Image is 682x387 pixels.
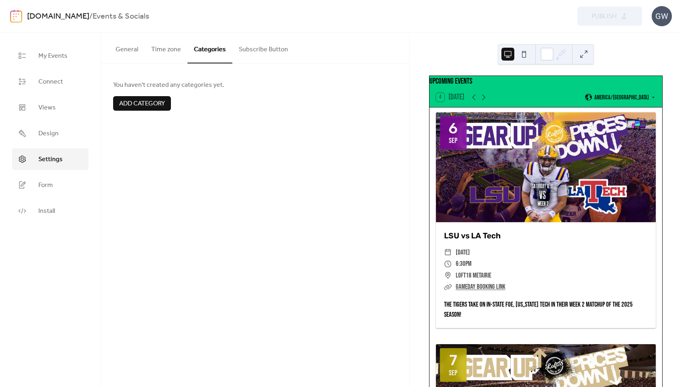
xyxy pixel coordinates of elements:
[456,283,505,291] a: GAMEDAY BOOKING LINK
[109,33,145,63] button: General
[38,129,59,139] span: Design
[444,247,452,259] div: ​
[444,281,452,293] div: ​
[652,6,672,26] div: GW
[12,45,88,67] a: My Events
[449,137,457,145] div: Sep
[594,95,649,100] span: America/[GEOGRAPHIC_DATA]
[444,258,452,270] div: ​
[38,181,53,190] span: Form
[12,148,88,170] a: Settings
[38,206,55,216] span: Install
[27,9,89,24] a: [DOMAIN_NAME]
[232,33,295,63] button: Subscribe Button
[456,270,491,282] span: Loft18 Metairie
[38,77,63,87] span: Connect
[113,80,397,90] span: You haven't created any categories yet.
[113,96,171,111] button: Add category
[429,76,662,88] div: Upcoming events
[93,9,149,24] b: Events & Socials
[38,155,63,164] span: Settings
[10,10,22,23] img: logo
[145,33,187,63] button: Time zone
[187,33,232,63] button: Categories
[448,121,458,136] div: 6
[456,258,472,270] span: 6:30pm
[12,200,88,222] a: Install
[456,247,470,259] span: [DATE]
[119,99,165,109] span: Add category
[89,9,93,24] b: /
[436,300,656,320] div: The tigers take on in-state foe, [US_STATE] Tech in their Week 2 matchup of the 2025 season!
[444,231,501,240] a: LSU vs LA Tech
[12,97,88,118] a: Views
[449,370,457,377] div: Sep
[12,71,88,93] a: Connect
[38,103,56,113] span: Views
[12,174,88,196] a: Form
[444,270,452,282] div: ​
[12,122,88,144] a: Design
[38,51,67,61] span: My Events
[449,353,457,368] div: 7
